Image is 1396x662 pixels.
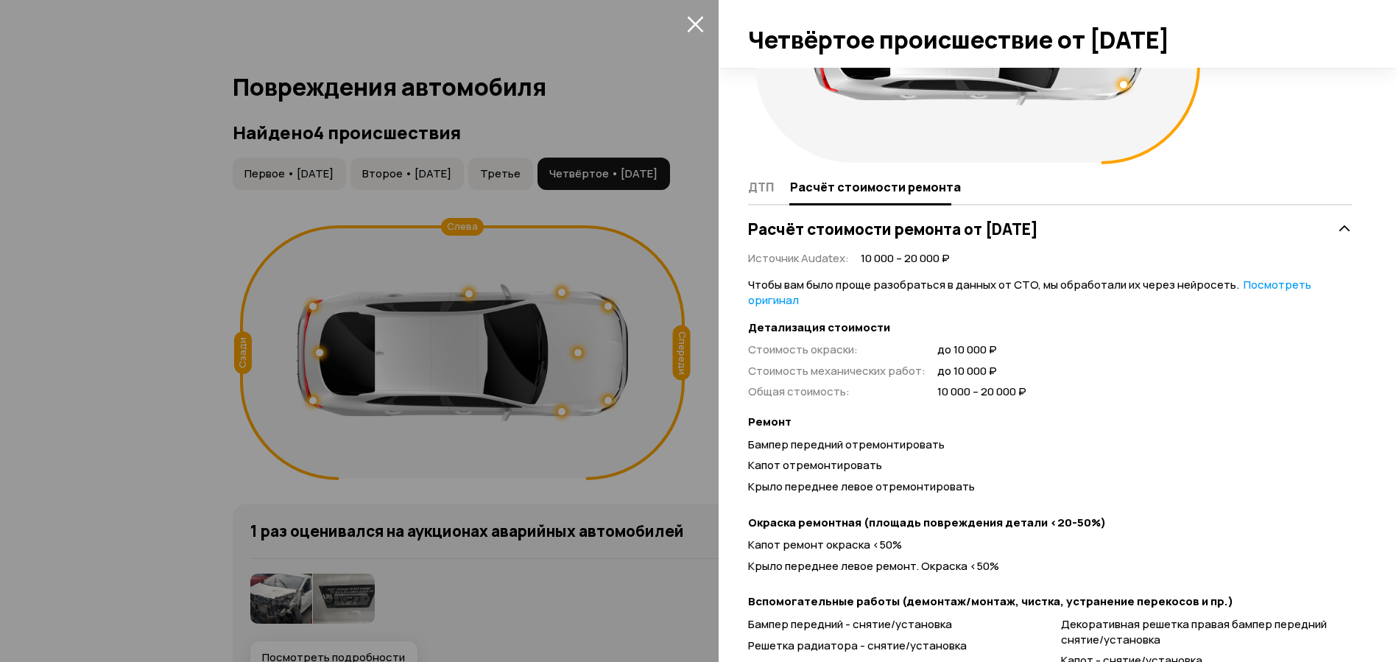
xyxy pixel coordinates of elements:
strong: Ремонт [748,415,1352,430]
span: Крыло переднее левое отремонтировать [748,479,975,494]
span: Чтобы вам было проще разобраться в данных от СТО, мы обработали их через нейросеть. [748,277,1311,308]
span: ДТП [748,180,774,194]
h3: Расчёт стоимости ремонта от [DATE] [748,219,1038,239]
span: Решетка радиатора - снятие/установка [748,638,967,653]
span: Стоимость окраски : [748,342,858,357]
a: Посмотреть оригинал [748,277,1311,308]
span: Общая стоимость : [748,384,850,399]
span: Капот ремонт окраска <50% [748,537,902,552]
strong: Вспомогательные работы (демонтаж/монтаж, чистка, устранение перекосов и пр.) [748,594,1352,610]
span: Капот отремонтировать [748,457,882,473]
span: Источник Audatex : [748,250,849,266]
span: до 10 000 ₽ [937,342,1026,358]
span: Бампер передний отремонтировать [748,437,945,452]
span: Расчёт стоимости ремонта [790,180,961,194]
span: Декоративная решетка правая бампер передний снятие/установка [1061,616,1327,647]
strong: Окраска ремонтная (площадь повреждения детали <20-50%) [748,515,1352,531]
span: 10 000 – 20 000 ₽ [861,251,950,267]
button: закрыть [683,12,707,35]
span: Крыло переднее левое ремонт. Окраска <50% [748,558,999,574]
span: Бампер передний - снятие/установка [748,616,952,632]
span: 10 000 – 20 000 ₽ [937,384,1026,400]
span: до 10 000 ₽ [937,364,1026,379]
span: Стоимость механических работ : [748,363,926,378]
strong: Детализация стоимости [748,320,1352,336]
